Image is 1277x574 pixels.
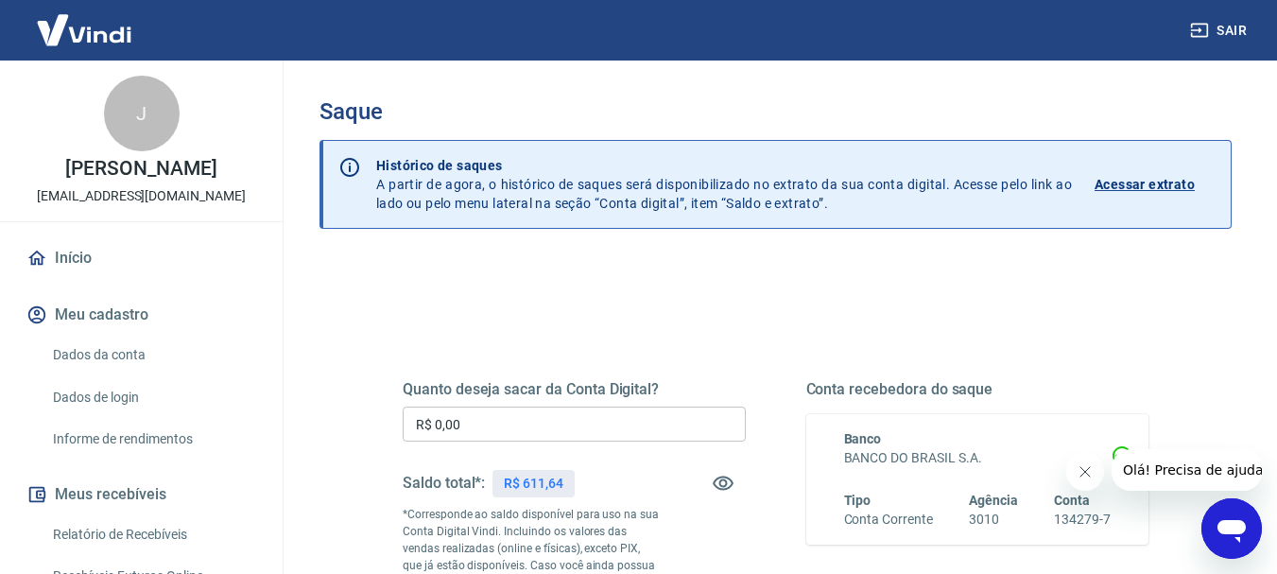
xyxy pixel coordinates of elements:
span: Tipo [844,493,871,508]
button: Meu cadastro [23,294,260,336]
p: Histórico de saques [376,156,1072,175]
p: A partir de agora, o histórico de saques será disponibilizado no extrato da sua conta digital. Ac... [376,156,1072,213]
h3: Saque [319,98,1232,125]
a: Dados de login [45,378,260,417]
iframe: Fechar mensagem [1066,453,1104,491]
span: Banco [844,431,882,446]
span: Conta [1054,493,1090,508]
p: Acessar extrato [1095,175,1195,194]
a: Acessar extrato [1095,156,1216,213]
a: Início [23,237,260,279]
a: Relatório de Recebíveis [45,515,260,554]
iframe: Botão para abrir a janela de mensagens [1201,498,1262,559]
button: Meus recebíveis [23,474,260,515]
a: Dados da conta [45,336,260,374]
div: J [104,76,180,151]
span: Agência [969,493,1018,508]
span: Olá! Precisa de ajuda? [11,13,159,28]
h5: Conta recebedora do saque [806,380,1149,399]
p: [PERSON_NAME] [65,159,216,179]
img: Vindi [23,1,146,59]
iframe: Mensagem da empresa [1112,449,1262,491]
h6: 134279-7 [1054,510,1111,530]
h5: Quanto deseja sacar da Conta Digital? [403,380,746,399]
h6: 3010 [969,510,1018,530]
h5: Saldo total*: [403,474,485,493]
p: [EMAIL_ADDRESS][DOMAIN_NAME] [37,186,246,206]
h6: Conta Corrente [844,510,933,530]
a: Informe de rendimentos [45,420,260,459]
h6: BANCO DO BRASIL S.A. [844,448,1112,468]
p: R$ 611,64 [504,474,563,494]
button: Sair [1186,13,1254,48]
